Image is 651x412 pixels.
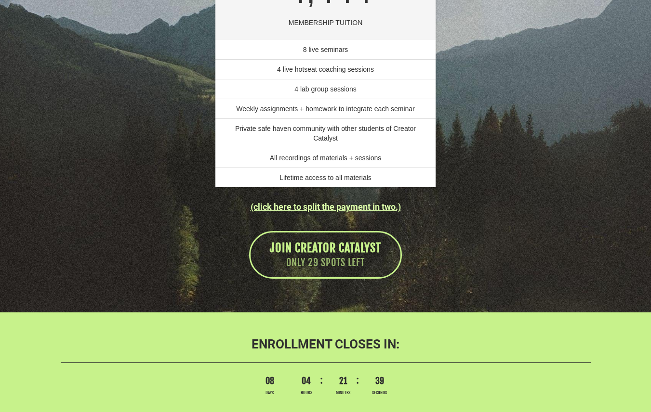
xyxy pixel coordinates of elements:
[303,46,348,53] span: 8 live seminars
[256,375,283,387] span: 08
[293,390,320,396] span: Hours
[289,19,363,26] span: MEMBERSHIP TUITION
[252,337,399,351] b: ENROLLMENT CLOSES IN:
[270,241,381,255] span: JOIN CREATOR CATALYST
[366,375,393,387] span: 39
[330,375,357,387] span: 21
[270,154,382,162] span: All recordings of materials + sessions
[256,390,283,396] span: Days
[270,256,381,270] span: ONLY 29 SPOTS LEFT
[330,390,357,396] span: Minutes
[293,375,320,387] span: 04
[236,105,415,113] span: Weekly assignments + homework to integrate each seminar
[249,231,402,279] a: JOIN CREATOR CATALYST ONLY 29 SPOTS LEFT
[294,85,356,93] span: 4 lab group sessions
[366,390,393,396] span: Seconds
[277,65,374,73] span: 4 live hotseat coaching sessions
[251,202,401,212] a: (click here to split the payment in two.)
[235,125,416,142] span: Private safe haven community with other students of Creator Catalyst
[279,174,372,181] span: Lifetime access to all materials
